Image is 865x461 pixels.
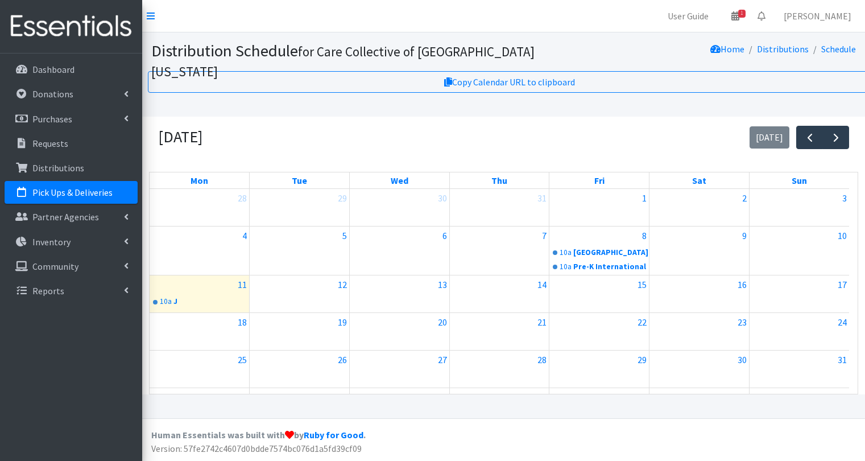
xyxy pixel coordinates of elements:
td: August 9, 2025 [649,226,750,275]
div: 10a [560,261,572,273]
div: 10a [560,247,572,258]
p: Distributions [32,162,84,174]
a: August 27, 2025 [436,351,449,369]
td: August 15, 2025 [549,275,649,313]
a: Partner Agencies [5,205,138,228]
a: August 20, 2025 [436,313,449,331]
td: September 2, 2025 [250,388,350,426]
td: July 29, 2025 [250,189,350,227]
a: July 28, 2025 [235,189,249,207]
p: Community [32,261,78,272]
td: July 31, 2025 [449,189,549,227]
a: Distributions [757,43,809,55]
a: 10aPre-K International [551,260,648,274]
a: September 4, 2025 [540,388,549,406]
a: 10aJ [151,295,248,308]
a: August 11, 2025 [235,275,249,294]
td: September 5, 2025 [549,388,649,426]
p: Partner Agencies [32,211,99,223]
h2: [DATE] [158,127,202,147]
button: Previous month [796,126,823,149]
button: [DATE] [750,126,790,149]
td: August 22, 2025 [549,313,649,351]
a: August 3, 2025 [840,189,849,207]
td: August 13, 2025 [349,275,449,313]
td: August 3, 2025 [749,189,849,227]
span: Version: 57fe2742c4607d0bdde7574bc076d1a5fd39cf09 [151,443,362,454]
td: August 8, 2025 [549,226,649,275]
a: Home [710,43,744,55]
a: August 31, 2025 [835,351,849,369]
td: September 3, 2025 [349,388,449,426]
a: August 12, 2025 [336,275,349,294]
a: August 22, 2025 [635,313,649,331]
a: August 19, 2025 [336,313,349,331]
a: September 7, 2025 [840,388,849,406]
a: September 1, 2025 [240,388,249,406]
td: August 16, 2025 [649,275,750,313]
a: August 24, 2025 [835,313,849,331]
a: Inventory [5,230,138,253]
a: Saturday [690,172,709,188]
td: August 23, 2025 [649,313,750,351]
td: August 25, 2025 [150,351,250,388]
a: Monday [188,172,210,188]
a: August 5, 2025 [340,227,349,245]
a: July 31, 2025 [535,189,549,207]
a: Purchases [5,108,138,130]
h1: Distribution Schedule [151,41,559,80]
td: August 19, 2025 [250,313,350,351]
div: J [173,296,248,307]
td: August 27, 2025 [349,351,449,388]
a: User Guide [659,5,718,27]
td: July 28, 2025 [150,189,250,227]
a: August 23, 2025 [735,313,749,331]
a: August 25, 2025 [235,351,249,369]
a: August 10, 2025 [835,227,849,245]
td: July 30, 2025 [349,189,449,227]
a: September 6, 2025 [740,388,749,406]
td: August 30, 2025 [649,351,750,388]
a: August 4, 2025 [240,227,249,245]
p: Donations [32,88,73,100]
a: July 30, 2025 [436,189,449,207]
a: Wednesday [388,172,411,188]
td: August 14, 2025 [449,275,549,313]
td: August 29, 2025 [549,351,649,388]
td: August 12, 2025 [250,275,350,313]
a: [PERSON_NAME] [775,5,860,27]
td: August 31, 2025 [749,351,849,388]
a: August 13, 2025 [436,275,449,294]
td: August 6, 2025 [349,226,449,275]
p: Pick Ups & Deliveries [32,187,113,198]
a: Requests [5,132,138,155]
td: August 18, 2025 [150,313,250,351]
a: Tuesday [289,172,309,188]
td: September 1, 2025 [150,388,250,426]
td: August 26, 2025 [250,351,350,388]
span: 1 [738,10,746,18]
a: August 8, 2025 [640,227,649,245]
button: Next month [822,126,849,149]
a: August 7, 2025 [540,227,549,245]
div: 10a [160,296,172,307]
p: Purchases [32,113,72,125]
td: August 11, 2025 [150,275,250,313]
td: September 7, 2025 [749,388,849,426]
a: August 26, 2025 [336,351,349,369]
a: Pick Ups & Deliveries [5,181,138,204]
a: August 1, 2025 [640,189,649,207]
a: Schedule [821,43,856,55]
div: [GEOGRAPHIC_DATA] [573,247,648,258]
a: Ruby for Good [304,429,363,441]
img: HumanEssentials [5,7,138,46]
p: Dashboard [32,64,75,75]
a: Distributions [5,157,138,179]
td: August 4, 2025 [150,226,250,275]
a: September 3, 2025 [440,388,449,406]
a: August 17, 2025 [835,275,849,294]
td: September 4, 2025 [449,388,549,426]
td: August 21, 2025 [449,313,549,351]
a: August 14, 2025 [535,275,549,294]
a: August 15, 2025 [635,275,649,294]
